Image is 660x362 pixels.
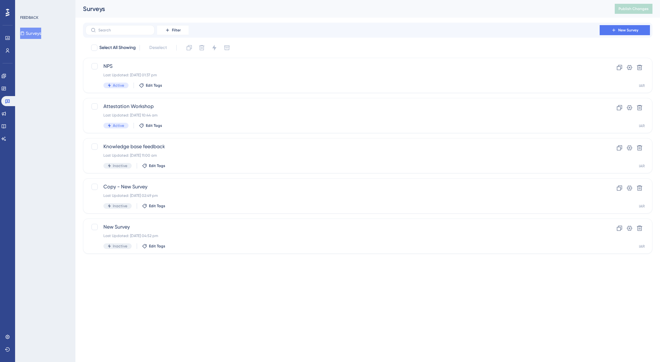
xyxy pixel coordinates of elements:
[172,28,181,33] span: Filter
[146,83,162,88] span: Edit Tags
[142,244,165,249] button: Edit Tags
[103,103,582,110] span: Attestation Workshop
[639,244,645,249] div: IAR
[144,42,173,53] button: Deselect
[20,15,38,20] div: FEEDBACK
[149,244,165,249] span: Edit Tags
[98,28,149,32] input: Search
[103,153,582,158] div: Last Updated: [DATE] 11:00 am
[103,183,582,191] span: Copy - New Survey
[103,73,582,78] div: Last Updated: [DATE] 01:37 pm
[149,203,165,208] span: Edit Tags
[113,203,127,208] span: Inactive
[103,143,582,150] span: Knowledge base feedback
[103,223,582,231] span: New Survey
[615,4,652,14] button: Publish Changes
[113,163,127,168] span: Inactive
[113,244,127,249] span: Inactive
[20,28,41,39] button: Surveys
[103,233,582,238] div: Last Updated: [DATE] 04:52 pm
[157,25,189,35] button: Filter
[149,44,167,51] span: Deselect
[639,164,645,169] div: IAR
[639,83,645,88] div: IAR
[139,83,162,88] button: Edit Tags
[619,6,649,11] span: Publish Changes
[139,123,162,128] button: Edit Tags
[142,163,165,168] button: Edit Tags
[103,62,582,70] span: NPS
[99,44,136,51] span: Select All Showing
[639,204,645,209] div: IAR
[113,83,124,88] span: Active
[639,123,645,128] div: IAR
[146,123,162,128] span: Edit Tags
[103,113,582,118] div: Last Updated: [DATE] 10:44 am
[149,163,165,168] span: Edit Tags
[600,25,650,35] button: New Survey
[618,28,638,33] span: New Survey
[142,203,165,208] button: Edit Tags
[83,4,599,13] div: Surveys
[103,193,582,198] div: Last Updated: [DATE] 02:49 pm
[113,123,124,128] span: Active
